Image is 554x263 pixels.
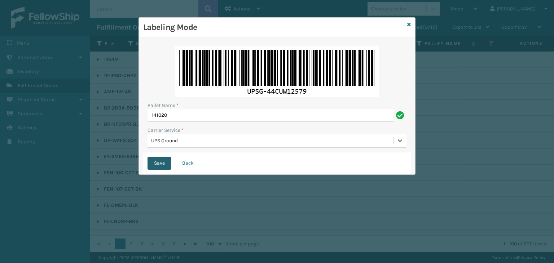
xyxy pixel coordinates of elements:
img: kUW3NAAAABklEQVQDAKHFfVuy+c5iAAAAAElFTkSuQmCC [175,46,379,97]
button: Save [148,157,171,170]
h3: Labeling Mode [143,22,404,33]
label: Pallet Name [148,102,179,109]
button: Back [176,157,200,170]
div: UPS Ground [151,137,394,144]
label: Carrier Service [148,126,184,134]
